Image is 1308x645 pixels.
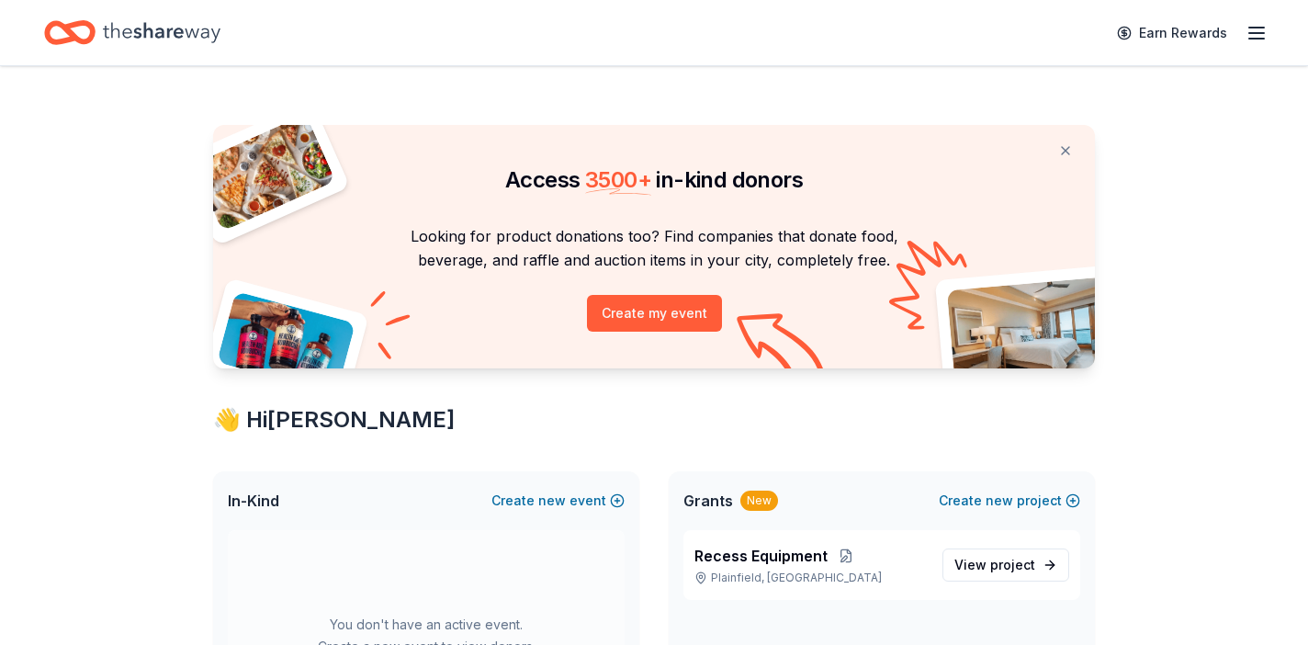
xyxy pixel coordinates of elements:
span: Recess Equipment [694,545,828,567]
p: Looking for product donations too? Find companies that donate food, beverage, and raffle and auct... [235,224,1073,273]
img: Pizza [193,114,336,232]
a: View project [942,549,1069,582]
span: In-Kind [228,490,279,512]
span: View [954,554,1035,576]
img: Curvy arrow [737,313,829,382]
span: Access in-kind donors [505,166,803,193]
div: 👋 Hi [PERSON_NAME] [213,405,1095,435]
a: Home [44,11,220,54]
span: new [986,490,1013,512]
a: Earn Rewards [1106,17,1238,50]
button: Createnewproject [939,490,1080,512]
button: Create my event [587,295,722,332]
span: new [538,490,566,512]
span: 3500 + [585,166,651,193]
span: Grants [683,490,733,512]
p: Plainfield, [GEOGRAPHIC_DATA] [694,571,928,585]
div: New [740,491,778,511]
span: project [990,557,1035,572]
button: Createnewevent [491,490,625,512]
